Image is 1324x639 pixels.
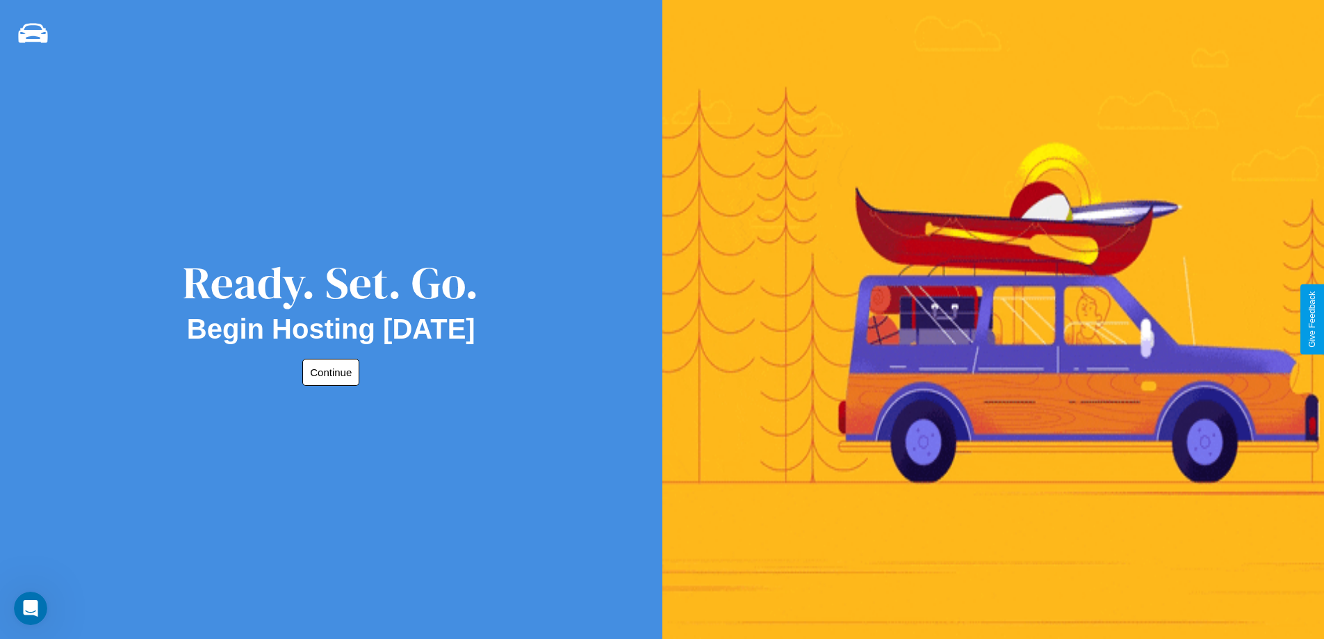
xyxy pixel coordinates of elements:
div: Ready. Set. Go. [183,252,479,314]
h2: Begin Hosting [DATE] [187,314,475,345]
div: Give Feedback [1307,291,1317,348]
button: Continue [302,359,359,386]
iframe: Intercom live chat [14,592,47,625]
